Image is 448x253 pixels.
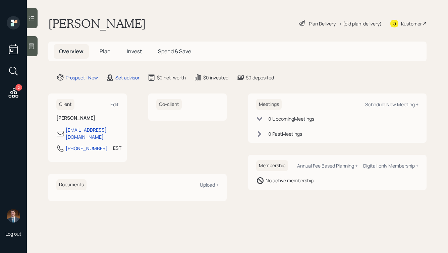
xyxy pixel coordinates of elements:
h1: [PERSON_NAME] [48,16,146,31]
h6: [PERSON_NAME] [56,115,119,121]
div: Upload + [200,182,219,188]
div: Digital-only Membership + [363,163,418,169]
img: hunter_neumayer.jpg [7,209,20,223]
span: Invest [127,48,142,55]
h6: Documents [56,179,87,190]
div: No active membership [266,177,314,184]
div: Kustomer [401,20,422,27]
div: EST [113,144,121,151]
div: • (old plan-delivery) [339,20,382,27]
div: $0 deposited [246,74,274,81]
div: Log out [5,231,21,237]
div: [EMAIL_ADDRESS][DOMAIN_NAME] [66,126,119,140]
div: $0 net-worth [157,74,186,81]
div: $0 invested [203,74,228,81]
div: 0 Upcoming Meeting s [268,115,314,122]
h6: Client [56,99,74,110]
span: Spend & Save [158,48,191,55]
h6: Meetings [256,99,282,110]
span: Overview [59,48,83,55]
div: Annual Fee Based Planning + [297,163,358,169]
div: 2 [15,84,22,91]
div: Schedule New Meeting + [365,101,418,108]
h6: Co-client [156,99,182,110]
div: [PHONE_NUMBER] [66,145,108,152]
div: 0 Past Meeting s [268,130,302,137]
h6: Membership [256,160,288,171]
div: Prospect · New [66,74,98,81]
div: Plan Delivery [309,20,336,27]
div: Edit [110,101,119,108]
div: Set advisor [115,74,139,81]
span: Plan [100,48,111,55]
